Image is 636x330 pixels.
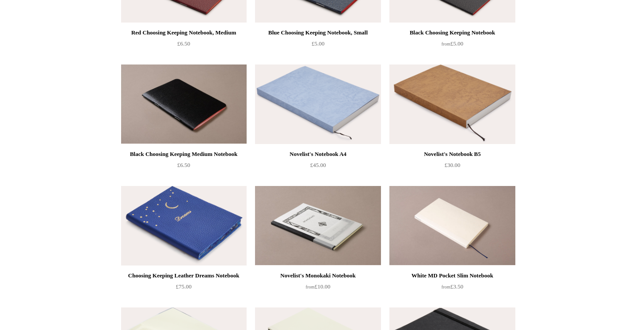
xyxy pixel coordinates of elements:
a: White MD Pocket Slim Notebook from£3.50 [389,270,515,307]
span: £6.50 [177,40,190,47]
span: £6.50 [177,162,190,168]
a: Novelist's Monokaki Notebook Novelist's Monokaki Notebook [255,186,381,266]
a: Black Choosing Keeping Medium Notebook £6.50 [121,149,247,185]
a: Blue Choosing Keeping Notebook, Small £5.00 [255,27,381,64]
span: from [442,42,450,46]
span: £5.00 [442,40,463,47]
img: Black Choosing Keeping Medium Notebook [121,64,247,144]
a: Black Choosing Keeping Medium Notebook Black Choosing Keeping Medium Notebook [121,64,247,144]
div: Black Choosing Keeping Medium Notebook [123,149,244,159]
img: Novelist's Notebook B5 [389,64,515,144]
a: Choosing Keeping Leather Dreams Notebook Choosing Keeping Leather Dreams Notebook [121,186,247,266]
span: £45.00 [310,162,326,168]
div: Choosing Keeping Leather Dreams Notebook [123,270,244,281]
span: £75.00 [176,283,192,290]
a: Novelist's Monokaki Notebook from£10.00 [255,270,381,307]
span: £30.00 [445,162,461,168]
span: £10.00 [306,283,331,290]
span: from [442,284,450,289]
div: White MD Pocket Slim Notebook [392,270,513,281]
span: £5.00 [312,40,324,47]
span: from [306,284,315,289]
img: White MD Pocket Slim Notebook [389,186,515,266]
a: White MD Pocket Slim Notebook White MD Pocket Slim Notebook [389,186,515,266]
a: Novelist's Notebook B5 Novelist's Notebook B5 [389,64,515,144]
div: Novelist's Monokaki Notebook [257,270,378,281]
a: Red Choosing Keeping Notebook, Medium £6.50 [121,27,247,64]
span: £3.50 [442,283,463,290]
img: Novelist's Monokaki Notebook [255,186,381,266]
a: Choosing Keeping Leather Dreams Notebook £75.00 [121,270,247,307]
a: Novelist's Notebook A4 £45.00 [255,149,381,185]
div: Black Choosing Keeping Notebook [392,27,513,38]
img: Choosing Keeping Leather Dreams Notebook [121,186,247,266]
a: Novelist's Notebook A4 Novelist's Notebook A4 [255,64,381,144]
div: Red Choosing Keeping Notebook, Medium [123,27,244,38]
a: Novelist's Notebook B5 £30.00 [389,149,515,185]
div: Novelist's Notebook B5 [392,149,513,159]
div: Novelist's Notebook A4 [257,149,378,159]
div: Blue Choosing Keeping Notebook, Small [257,27,378,38]
img: Novelist's Notebook A4 [255,64,381,144]
a: Black Choosing Keeping Notebook from£5.00 [389,27,515,64]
